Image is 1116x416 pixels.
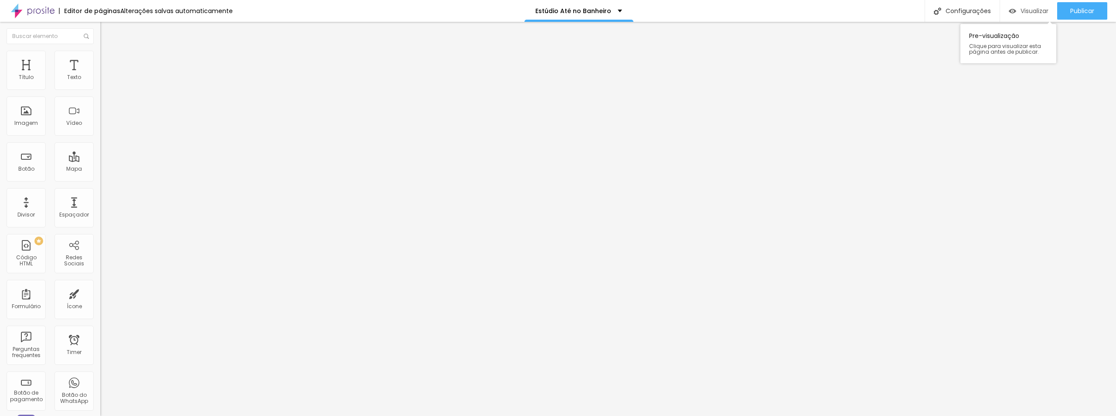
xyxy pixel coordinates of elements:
[120,8,233,14] div: Alterações salvas automaticamente
[1000,2,1057,20] button: Visualizar
[19,74,34,80] div: Título
[9,346,43,359] div: Perguntas frequentes
[66,120,82,126] div: Vídeo
[14,120,38,126] div: Imagem
[57,392,91,405] div: Botão do WhatsApp
[1009,7,1016,15] img: view-1.svg
[59,8,120,14] div: Editor de páginas
[67,349,82,355] div: Timer
[1057,2,1107,20] button: Publicar
[9,254,43,267] div: Código HTML
[960,24,1056,63] div: Pre-visualização
[59,212,89,218] div: Espaçador
[17,212,35,218] div: Divisor
[67,74,81,80] div: Texto
[1021,7,1048,14] span: Visualizar
[535,8,611,14] p: Estúdio Até no Banheiro
[969,43,1048,55] span: Clique para visualizar esta página antes de publicar.
[67,303,82,309] div: Ícone
[934,7,941,15] img: Icone
[100,22,1116,416] iframe: Editor
[7,28,94,44] input: Buscar elemento
[84,34,89,39] img: Icone
[12,303,41,309] div: Formulário
[18,166,34,172] div: Botão
[1070,7,1094,14] span: Publicar
[57,254,91,267] div: Redes Sociais
[66,166,82,172] div: Mapa
[9,390,43,402] div: Botão de pagamento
